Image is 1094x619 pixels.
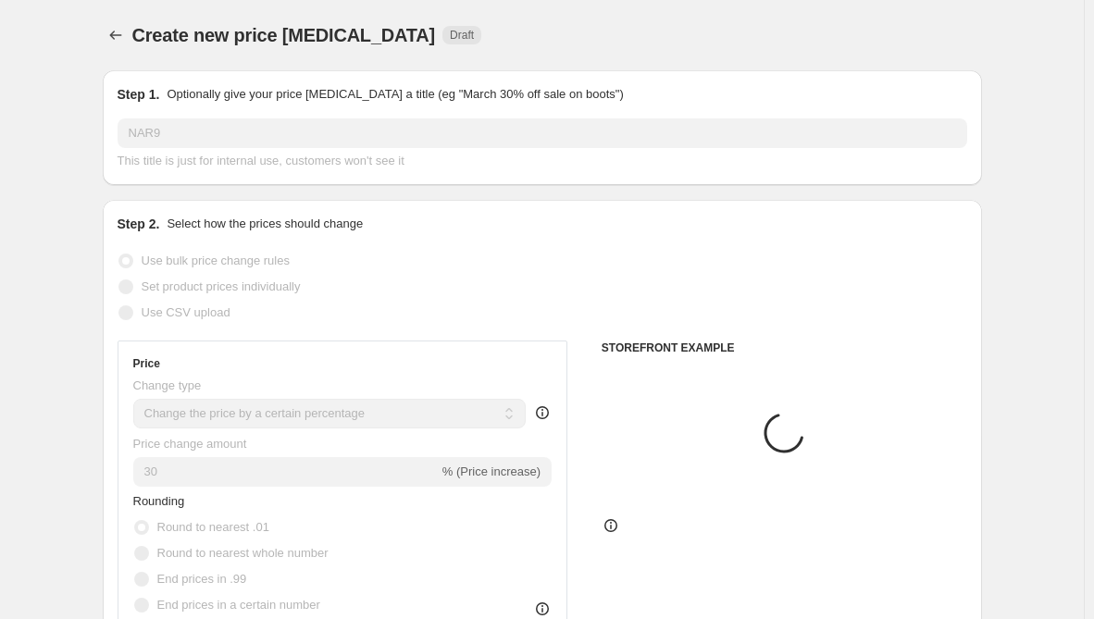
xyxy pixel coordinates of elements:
[142,254,290,267] span: Use bulk price change rules
[118,215,160,233] h2: Step 2.
[118,154,404,167] span: This title is just for internal use, customers won't see it
[103,22,129,48] button: Price change jobs
[157,598,320,612] span: End prices in a certain number
[450,28,474,43] span: Draft
[133,437,247,451] span: Price change amount
[133,378,202,392] span: Change type
[157,546,329,560] span: Round to nearest whole number
[157,520,269,534] span: Round to nearest .01
[142,305,230,319] span: Use CSV upload
[133,494,185,508] span: Rounding
[157,572,247,586] span: End prices in .99
[118,85,160,104] h2: Step 1.
[167,85,623,104] p: Optionally give your price [MEDICAL_DATA] a title (eg "March 30% off sale on boots")
[533,403,552,422] div: help
[133,457,439,487] input: -15
[118,118,967,148] input: 30% off holiday sale
[133,356,160,371] h3: Price
[142,279,301,293] span: Set product prices individually
[442,464,541,478] span: % (Price increase)
[132,25,436,45] span: Create new price [MEDICAL_DATA]
[167,215,363,233] p: Select how the prices should change
[602,340,967,355] h6: STOREFRONT EXAMPLE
